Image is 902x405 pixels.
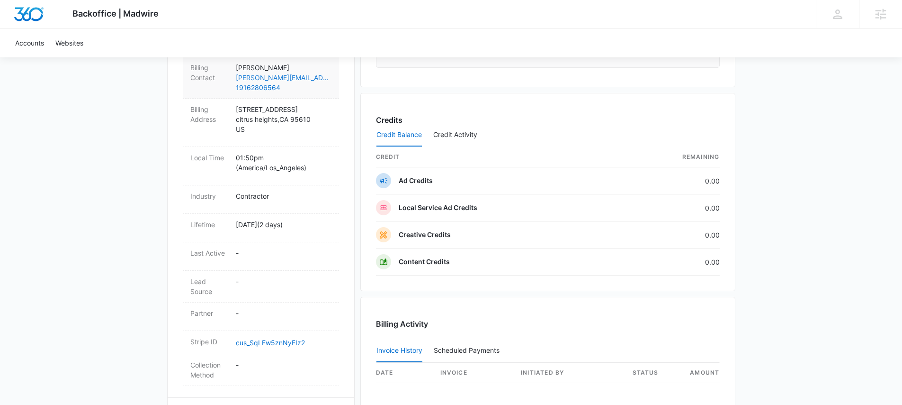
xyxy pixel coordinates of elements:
dt: Lead Source [190,276,228,296]
dt: Lifetime [190,220,228,230]
p: [DATE] ( 2 days ) [236,220,331,230]
p: - [236,308,331,318]
p: [STREET_ADDRESS] citrus heights , CA 95610 US [236,104,331,134]
a: Accounts [9,28,50,57]
td: 0.00 [619,167,720,194]
th: Remaining [619,147,720,167]
div: Last Active- [183,242,339,271]
p: Local Service Ad Credits [399,203,477,212]
th: Initiated By [513,363,625,383]
div: Collection Method- [183,354,339,386]
button: Credit Balance [376,124,422,147]
button: Credit Activity [433,124,477,147]
dt: Partner [190,308,228,318]
p: Contractor [236,191,331,201]
div: Scheduled Payments [434,347,503,354]
dt: Last Active [190,248,228,258]
th: date [376,363,433,383]
td: 0.00 [619,249,720,276]
a: Websites [50,28,89,57]
dt: Stripe ID [190,337,228,347]
a: cus_SqLFw5znNyFIz2 [236,339,305,347]
div: Billing Contact[PERSON_NAME][PERSON_NAME][EMAIL_ADDRESS][DOMAIN_NAME]19162806564 [183,57,339,99]
th: credit [376,147,619,167]
div: Lifetime[DATE](2 days) [183,214,339,242]
a: [PERSON_NAME][EMAIL_ADDRESS][DOMAIN_NAME] [236,73,331,83]
td: 0.00 [619,221,720,249]
p: [PERSON_NAME] [236,63,331,73]
dt: Collection Method [190,360,228,380]
a: 19162806564 [236,83,331,92]
h3: Billing Activity [376,318,720,330]
div: Stripe IDcus_SqLFw5znNyFIz2 [183,331,339,354]
th: amount [682,363,720,383]
p: Ad Credits [399,176,433,185]
p: - [236,276,331,286]
div: Lead Source- [183,271,339,303]
span: Backoffice | Madwire [72,9,159,18]
p: Creative Credits [399,230,451,239]
p: - [236,360,331,370]
p: Content Credits [399,257,450,267]
dt: Billing Address [190,104,228,124]
div: Partner- [183,303,339,331]
th: invoice [433,363,514,383]
p: - [236,248,331,258]
dt: Industry [190,191,228,201]
dt: Local Time [190,153,228,163]
td: 0.00 [619,194,720,221]
dt: Billing Contact [190,63,228,83]
div: IndustryContractor [183,185,339,214]
p: 01:50pm ( America/Los_Angeles ) [236,153,331,173]
th: status [625,363,682,383]
div: Local Time01:50pm (America/Los_Angeles) [183,147,339,185]
button: Invoice History [376,340,422,362]
h3: Credits [376,114,402,126]
div: Billing Address[STREET_ADDRESS]citrus heights,CA 95610US [183,99,339,147]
